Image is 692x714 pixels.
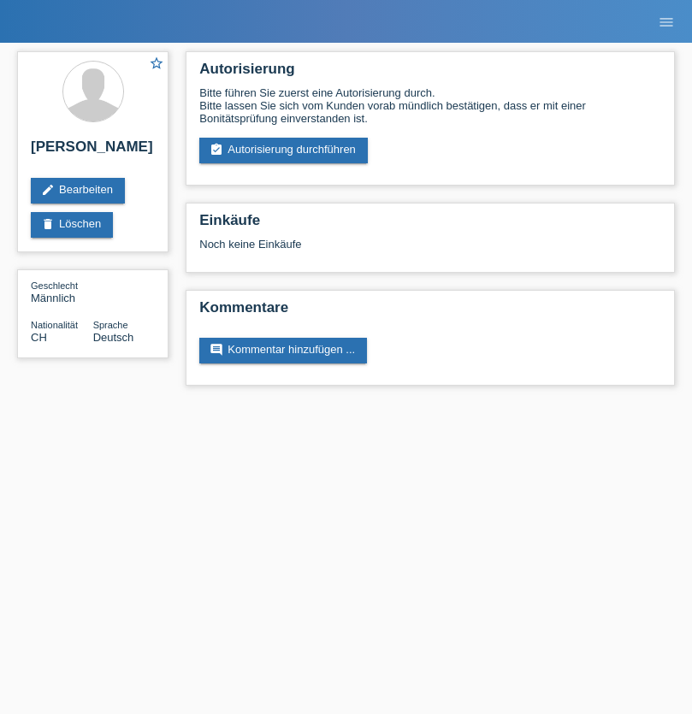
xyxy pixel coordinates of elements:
[31,139,155,164] h2: [PERSON_NAME]
[31,280,78,291] span: Geschlecht
[199,238,661,263] div: Noch keine Einkäufe
[149,56,164,71] i: star_border
[199,61,661,86] h2: Autorisierung
[149,56,164,74] a: star_border
[41,183,55,197] i: edit
[199,86,661,125] div: Bitte führen Sie zuerst eine Autorisierung durch. Bitte lassen Sie sich vom Kunden vorab mündlich...
[649,16,683,27] a: menu
[199,299,661,325] h2: Kommentare
[93,331,134,344] span: Deutsch
[199,138,368,163] a: assignment_turned_inAutorisierung durchführen
[199,338,367,363] a: commentKommentar hinzufügen ...
[199,212,661,238] h2: Einkäufe
[210,143,223,156] i: assignment_turned_in
[93,320,128,330] span: Sprache
[31,279,93,304] div: Männlich
[31,331,47,344] span: Schweiz
[658,14,675,31] i: menu
[31,320,78,330] span: Nationalität
[210,343,223,357] i: comment
[31,212,113,238] a: deleteLöschen
[41,217,55,231] i: delete
[31,178,125,204] a: editBearbeiten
